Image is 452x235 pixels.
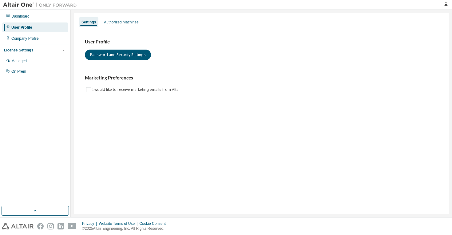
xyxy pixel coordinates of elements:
img: youtube.svg [68,223,77,229]
div: On Prem [11,69,26,74]
img: instagram.svg [47,223,54,229]
h3: Marketing Preferences [85,75,438,81]
img: linkedin.svg [57,223,64,229]
div: Authorized Machines [104,20,138,25]
div: License Settings [4,48,33,53]
div: Managed [11,59,27,63]
div: Website Terms of Use [99,221,139,226]
img: altair_logo.svg [2,223,34,229]
img: facebook.svg [37,223,44,229]
div: Privacy [82,221,99,226]
div: User Profile [11,25,32,30]
p: © 2025 Altair Engineering, Inc. All Rights Reserved. [82,226,169,231]
h3: User Profile [85,39,438,45]
button: Password and Security Settings [85,50,151,60]
div: Company Profile [11,36,39,41]
div: Cookie Consent [139,221,169,226]
div: Dashboard [11,14,30,19]
div: Settings [81,20,96,25]
label: I would like to receive marketing emails from Altair [92,86,182,93]
img: Altair One [3,2,80,8]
